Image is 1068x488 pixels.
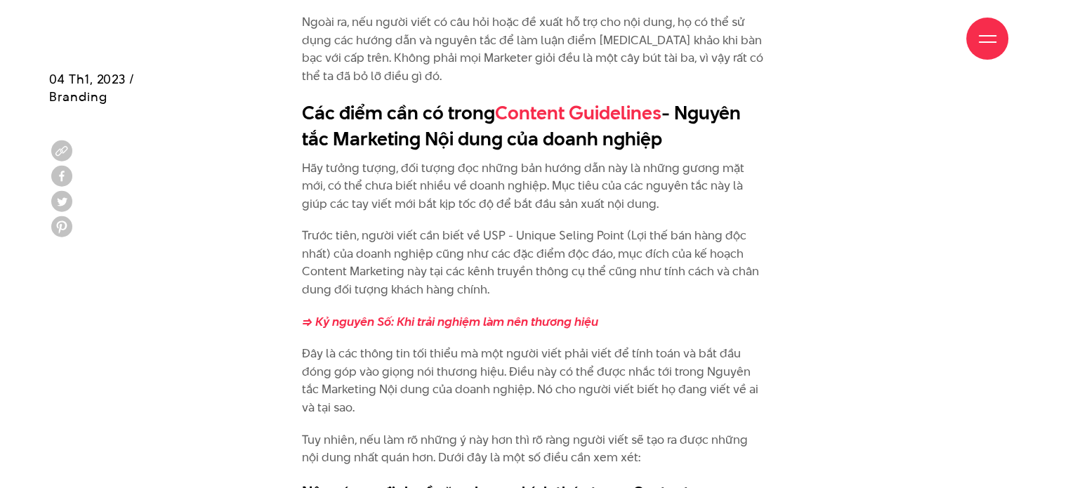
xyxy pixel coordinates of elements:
a: => Kỷ nguyên Số: Khi trải nghiệm làm nên thương hiệu [302,313,598,330]
strong: - Nguyên tắc Marketing Nội dung của doanh nghiệp [302,100,741,152]
p: Đây là các thông tin tối thiểu mà một người viết phải viết để tính toán và bắt đầu đóng góp vào g... [302,345,766,416]
p: Tuy nhiên, nếu làm rõ những ý này hơn thì rõ ràng người viết sẽ tạo ra được những nội dung nhất q... [302,431,766,467]
p: Trước tiên, người viết cần biết về USP - Unique Seling Point (Lợi thế bán hàng độc nhất) của doan... [302,227,766,298]
span: 04 Th1, 2023 / Branding [49,70,135,105]
strong: Các điểm cần có trong [302,100,495,126]
a: Content Guidelines [495,100,661,126]
p: Hãy tưởng tượng, đối tượng đọc những bản hướng dẫn này là những gương mặt mới, có thể chưa biết n... [302,159,766,213]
